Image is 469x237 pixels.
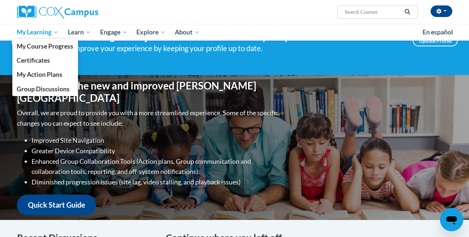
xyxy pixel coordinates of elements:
span: En español [423,28,453,36]
a: Group Discussions [12,82,78,96]
li: Diminished progression issues (site lag, video stalling, and playback issues) [32,177,280,187]
span: My Action Plans [17,71,62,78]
h1: Welcome to the new and improved [PERSON_NAME][GEOGRAPHIC_DATA] [17,80,280,104]
a: Engage [95,24,132,41]
input: Search Courses [344,8,402,16]
div: Main menu [6,24,463,41]
span: My Learning [17,28,58,37]
a: En español [418,25,458,40]
a: My Course Progress [12,39,78,53]
a: Update Profile [413,35,458,46]
div: Help improve your experience by keeping your profile up to date. [55,42,402,54]
span: Learn [68,28,91,37]
a: Explore [132,24,170,41]
button: Account Settings [431,5,452,17]
span: Group Discussions [17,85,70,93]
button: Search [402,8,413,16]
li: Enhanced Group Collaboration Tools (Action plans, Group communication and collaboration tools, re... [32,156,280,177]
a: Certificates [12,53,78,67]
img: Profile Image [12,24,44,57]
li: Greater Device Compatibility [32,146,280,156]
a: Quick Start Guide [17,195,96,215]
a: My Action Plans [12,67,78,82]
iframe: Button to launch messaging window [440,208,463,231]
span: Certificates [17,57,50,64]
li: Improved Site Navigation [32,135,280,146]
span: Explore [136,28,165,37]
span: About [175,28,199,37]
a: About [170,24,204,41]
p: Overall, we are proud to provide you with a more streamlined experience. Some of the specific cha... [17,108,280,129]
a: Learn [63,24,95,41]
span: My Course Progress [17,42,73,50]
img: Cox Campus [17,5,98,18]
span: Engage [100,28,127,37]
a: Cox Campus [17,5,155,18]
a: My Learning [12,24,63,41]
